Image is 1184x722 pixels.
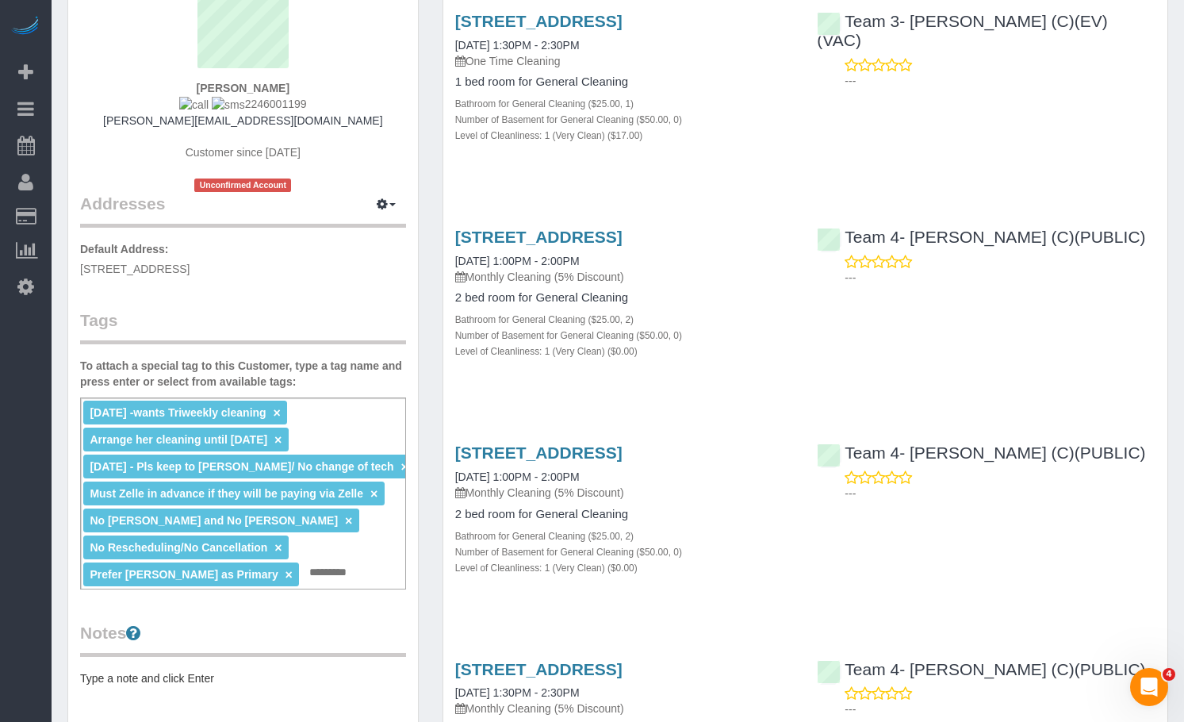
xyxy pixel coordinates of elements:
span: [DATE] -wants Triweekly cleaning [90,406,266,419]
a: [DATE] 1:30PM - 2:30PM [455,686,580,699]
a: Team 4- [PERSON_NAME] (C)(PUBLIC) [817,660,1145,678]
span: Must Zelle in advance if they will be paying via Zelle [90,487,363,500]
span: No [PERSON_NAME] and No [PERSON_NAME] [90,514,338,527]
img: Automaid Logo [10,16,41,38]
span: Unconfirmed Account [194,179,291,192]
h4: 2 bed room for General Cleaning [455,508,794,521]
p: Monthly Cleaning (5% Discount) [455,485,794,501]
a: [DATE] 1:00PM - 2:00PM [455,470,580,483]
iframe: Intercom live chat [1130,668,1168,706]
span: No Rescheduling/No Cancellation [90,541,267,554]
h4: 2 bed room for General Cleaning [455,291,794,305]
span: [DATE] - Pls keep to [PERSON_NAME]/ No change of tech [90,460,393,473]
p: Monthly Cleaning (5% Discount) [455,269,794,285]
pre: Type a note and click Enter [80,670,406,686]
small: Bathroom for General Cleaning ($25.00, 2) [455,314,634,325]
label: To attach a special tag to this Customer, type a tag name and press enter or select from availabl... [80,358,406,390]
p: --- [845,486,1155,501]
a: [DATE] 1:00PM - 2:00PM [455,255,580,267]
a: × [285,568,293,582]
a: [STREET_ADDRESS] [455,12,623,30]
small: Level of Cleanliness: 1 (Very Clean) ($17.00) [455,130,643,141]
small: Number of Basement for General Cleaning ($50.00, 0) [455,114,682,125]
span: Prefer [PERSON_NAME] as Primary [90,568,278,581]
p: --- [845,270,1155,286]
a: [DATE] 1:30PM - 2:30PM [455,39,580,52]
small: Number of Basement for General Cleaning ($50.00, 0) [455,330,682,341]
span: 4 [1163,668,1175,681]
label: Default Address: [80,241,169,257]
a: [PERSON_NAME][EMAIL_ADDRESS][DOMAIN_NAME] [103,114,382,127]
legend: Tags [80,309,406,344]
a: Team 4- [PERSON_NAME] (C)(PUBLIC) [817,228,1145,246]
a: [STREET_ADDRESS] [455,228,623,246]
small: Bathroom for General Cleaning ($25.00, 2) [455,531,634,542]
a: × [274,406,281,420]
span: [STREET_ADDRESS] [80,263,190,275]
a: × [370,487,377,501]
small: Level of Cleanliness: 1 (Very Clean) ($0.00) [455,563,638,574]
img: sms [212,97,245,113]
p: One Time Cleaning [455,53,794,69]
a: × [274,433,282,447]
a: × [274,541,282,555]
h4: 1 bed room for General Cleaning [455,75,794,89]
small: Number of Basement for General Cleaning ($50.00, 0) [455,547,682,558]
a: [STREET_ADDRESS] [455,660,623,678]
a: [STREET_ADDRESS] [455,444,623,462]
span: Arrange her cleaning until [DATE] [90,433,267,446]
small: Level of Cleanliness: 1 (Very Clean) ($0.00) [455,346,638,357]
legend: Notes [80,621,406,657]
span: 2246001199 [179,98,306,110]
p: --- [845,73,1155,89]
a: × [345,514,352,528]
p: --- [845,701,1155,717]
span: Customer since [DATE] [186,146,301,159]
small: Bathroom for General Cleaning ($25.00, 1) [455,98,634,109]
img: call [179,97,209,113]
strong: [PERSON_NAME] [197,82,289,94]
a: Team 4- [PERSON_NAME] (C)(PUBLIC) [817,444,1145,462]
a: × [401,460,408,474]
a: Team 3- [PERSON_NAME] (C)(EV)(VAC) [817,12,1107,49]
p: Monthly Cleaning (5% Discount) [455,701,794,716]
